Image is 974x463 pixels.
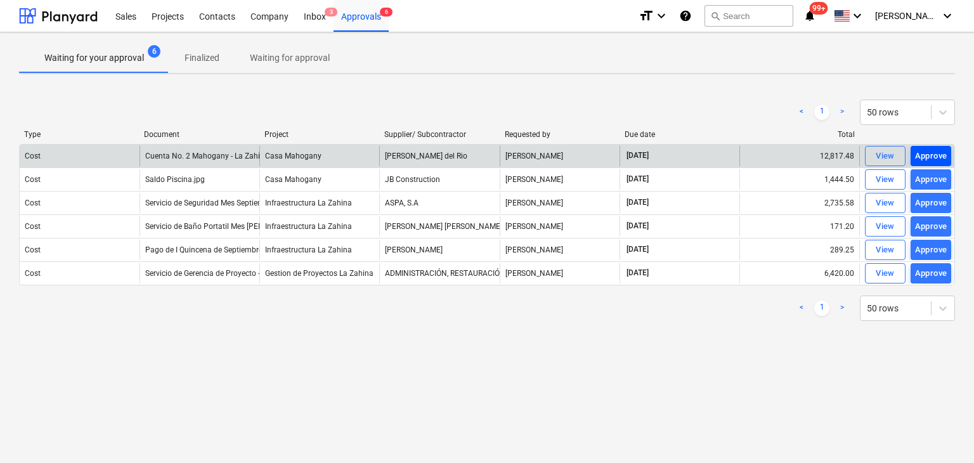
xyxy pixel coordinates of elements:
span: Casa Mahogany [265,175,321,184]
span: 99+ [810,2,828,15]
span: [DATE] [625,268,650,278]
div: Approve [915,149,947,164]
div: Servicio de Baño Portatil Mes [PERSON_NAME] [145,222,304,231]
div: Cuenta No. 2 Mahogany - La Zahina (3).xlsx [145,152,295,160]
div: 1,444.50 [739,169,859,190]
div: [PERSON_NAME] [500,240,620,260]
div: View [876,173,895,187]
div: [PERSON_NAME] [500,146,620,166]
i: format_size [639,8,654,23]
div: Cost [25,175,41,184]
button: Approve [911,169,951,190]
span: [PERSON_NAME] [875,11,938,21]
div: Approve [915,173,947,187]
div: Due date [625,130,734,139]
div: [PERSON_NAME] [500,216,620,237]
div: Widget de chat [911,402,974,463]
div: [PERSON_NAME] [PERSON_NAME] [379,216,499,237]
span: Infraestructura La Zahina [265,222,352,231]
span: 6 [148,45,160,58]
button: View [865,240,906,260]
button: Search [705,5,793,27]
div: Project [264,130,374,139]
p: Waiting for your approval [44,51,144,65]
button: Approve [911,216,951,237]
div: [PERSON_NAME] [500,193,620,213]
button: Approve [911,240,951,260]
div: Total [745,130,855,139]
span: 6 [380,8,393,16]
div: Pago de I Quincena de Septiembre [145,245,263,254]
span: Casa Mahogany [265,152,321,160]
div: Approve [915,219,947,234]
p: Finalized [185,51,219,65]
a: Previous page [794,105,809,120]
i: keyboard_arrow_down [654,8,669,23]
div: View [876,219,895,234]
div: View [876,196,895,211]
div: 12,817.48 [739,146,859,166]
div: Servicio de Seguridad Mes Septiembre [145,199,275,207]
div: JB Construction [379,169,499,190]
i: notifications [803,8,816,23]
button: View [865,216,906,237]
button: View [865,263,906,284]
span: [DATE] [625,150,650,161]
div: Cost [25,199,41,207]
button: Approve [911,193,951,213]
button: View [865,193,906,213]
span: Infraestructura La Zahina [265,245,352,254]
span: search [710,11,720,21]
i: keyboard_arrow_down [940,8,955,23]
div: Approve [915,243,947,258]
a: Next page [834,105,850,120]
div: [PERSON_NAME] [500,169,620,190]
div: Cost [25,245,41,254]
a: Page 1 is your current page [814,301,829,316]
div: View [876,266,895,281]
div: 6,420.00 [739,263,859,284]
iframe: Chat Widget [911,402,974,463]
div: Requested by [505,130,614,139]
a: Next page [834,301,850,316]
div: View [876,149,895,164]
span: 3 [325,8,337,16]
div: [PERSON_NAME] [500,263,620,284]
div: ASPA, S.A [379,193,499,213]
span: [DATE] [625,221,650,231]
span: [DATE] [625,244,650,255]
i: keyboard_arrow_down [850,8,865,23]
a: Page 1 is your current page [814,105,829,120]
div: Servicio de Gerencia de Proyecto - Mes Septiembre [145,269,316,278]
div: ADMINISTRACIÓN, RESTAURACIÓN, INSPECCIÓN Y CONSTRUCCIÓN DE PROYECTOS, S.A.(ARICSA) [379,263,499,284]
div: Approve [915,196,947,211]
div: [PERSON_NAME] [379,240,499,260]
div: [PERSON_NAME] del Rio [379,146,499,166]
button: Approve [911,146,951,166]
a: Previous page [794,301,809,316]
button: View [865,169,906,190]
div: View [876,243,895,258]
span: Infraestructura La Zahina [265,199,352,207]
span: [DATE] [625,174,650,185]
button: View [865,146,906,166]
div: Cost [25,269,41,278]
div: Approve [915,266,947,281]
div: 171.20 [739,216,859,237]
div: Document [144,130,254,139]
div: Saldo Piscina.jpg [145,175,205,184]
div: Supplier/ Subcontractor [384,130,494,139]
button: Approve [911,263,951,284]
div: 289.25 [739,240,859,260]
i: Knowledge base [679,8,692,23]
div: Cost [25,152,41,160]
span: Gestion de Proyectos La Zahina [265,269,373,278]
p: Waiting for approval [250,51,330,65]
div: Type [24,130,134,139]
span: [DATE] [625,197,650,208]
div: 2,735.58 [739,193,859,213]
div: Cost [25,222,41,231]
